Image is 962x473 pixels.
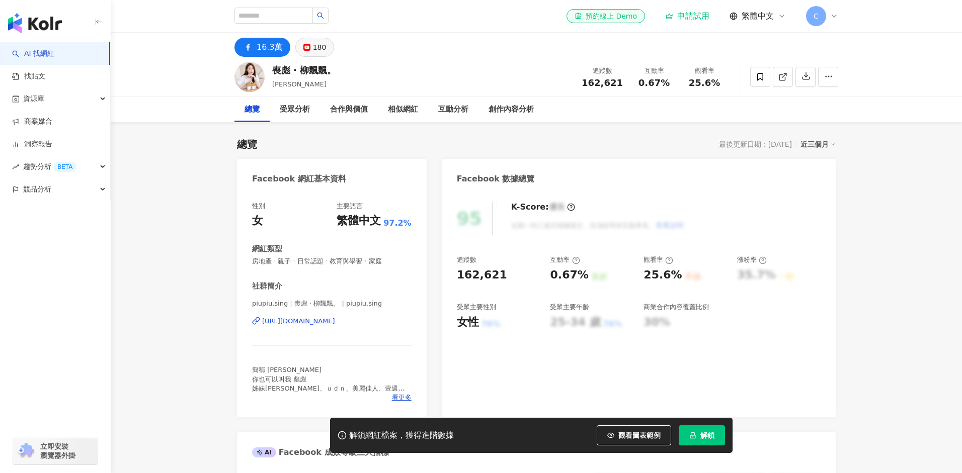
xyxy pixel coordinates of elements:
div: 合作與價值 [330,104,368,116]
div: 預約線上 Demo [575,11,637,21]
span: lock [689,432,696,439]
div: 觀看率 [644,255,673,264]
div: Facebook 網紅基本資料 [252,173,346,184]
div: 喪彪 ‧ 柳飄飄。 [272,64,336,76]
a: searchAI 找網紅 [12,49,54,59]
div: 總覽 [237,137,257,151]
div: 162,621 [457,267,507,283]
div: 漲粉率 [737,255,767,264]
img: logo [8,13,62,33]
div: 解鎖網紅檔案，獲得進階數據 [349,430,454,441]
span: 競品分析 [23,178,51,201]
span: [PERSON_NAME] [272,80,327,88]
div: BETA [53,162,76,172]
div: 0.67% [550,267,588,283]
a: 預約線上 Demo [567,9,645,23]
div: 追蹤數 [582,66,623,76]
div: [URL][DOMAIN_NAME] [262,317,335,326]
div: 總覽 [245,104,260,116]
div: Facebook 數據總覽 [457,173,535,184]
span: 繁體中文 [742,11,774,22]
div: 女 [252,213,263,229]
a: chrome extension立即安裝 瀏覽器外掛 [13,437,98,464]
div: 近三個月 [800,138,836,151]
a: 商案媒合 [12,117,52,127]
div: 25.6% [644,267,682,283]
span: search [317,12,324,19]
span: C [814,11,819,22]
span: rise [12,163,19,170]
div: 受眾分析 [280,104,310,116]
div: 互動率 [550,255,580,264]
span: 房地產 · 親子 · 日常話題 · 教育與學習 · 家庭 [252,257,412,266]
div: 互動分析 [438,104,468,116]
span: 簡稱 [PERSON_NAME] 你也可以叫我 彪彪 姊妹[PERSON_NAME]、ｕｄｎ、美麗佳人、壹週刊等愛情專欄作家， 著有兩性愛情散文書兩本。 開團/業配/工作邀約請來信：[EMAIL... [252,366,411,437]
div: 性別 [252,202,265,211]
span: 資源庫 [23,87,44,110]
span: 0.67% [638,78,670,88]
button: 解鎖 [679,425,725,445]
span: 趨勢分析 [23,155,76,178]
span: 97.2% [383,218,412,229]
div: 觀看率 [685,66,724,76]
div: 追蹤數 [457,255,476,264]
span: 立即安裝 瀏覽器外掛 [40,442,75,460]
div: K-Score : [511,202,575,213]
div: 女性 [457,315,479,330]
div: 16.3萬 [257,40,283,54]
a: 找貼文 [12,71,45,81]
div: 商業合作內容覆蓋比例 [644,303,709,312]
div: 創作內容分析 [489,104,534,116]
div: 受眾主要年齡 [550,303,589,312]
div: 受眾主要性別 [457,303,496,312]
a: 申請試用 [665,11,709,21]
div: 180 [313,40,327,54]
span: 看更多 [392,393,412,402]
span: 162,621 [582,77,623,88]
div: 網紅類型 [252,244,282,254]
img: KOL Avatar [234,62,265,92]
span: 觀看圖表範例 [618,431,661,439]
div: 主要語言 [337,202,363,211]
a: [URL][DOMAIN_NAME] [252,317,412,326]
div: 繁體中文 [337,213,381,229]
span: 25.6% [689,78,720,88]
button: 16.3萬 [234,38,290,57]
div: 互動率 [635,66,673,76]
button: 180 [295,38,335,57]
span: 解鎖 [700,431,714,439]
span: piupiu.sing | 喪彪 ‧ 柳飄飄。 | piupiu.sing [252,299,412,308]
div: 社群簡介 [252,281,282,292]
button: 觀看圖表範例 [597,425,671,445]
img: chrome extension [16,443,36,459]
div: 最後更新日期：[DATE] [719,140,792,148]
a: 洞察報告 [12,139,52,149]
div: 相似網紅 [388,104,418,116]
